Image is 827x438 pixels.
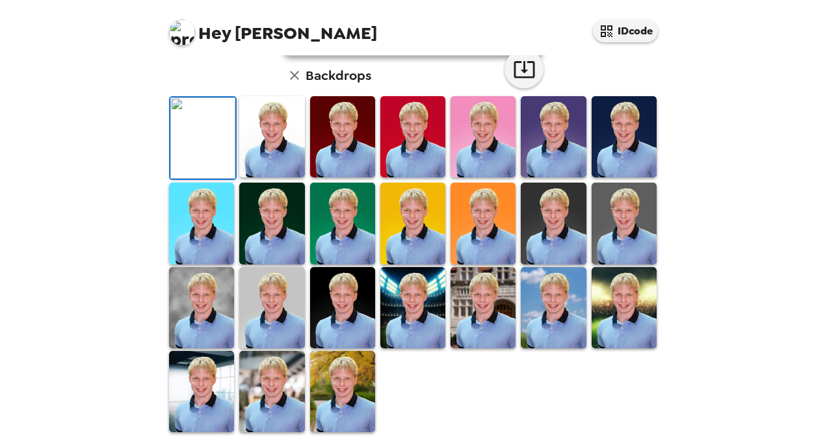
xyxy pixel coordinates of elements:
h6: Backdrops [306,65,371,86]
span: Hey [198,21,231,45]
span: [PERSON_NAME] [169,13,377,42]
img: profile pic [169,19,195,45]
img: Original [170,97,235,179]
button: IDcode [593,19,658,42]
